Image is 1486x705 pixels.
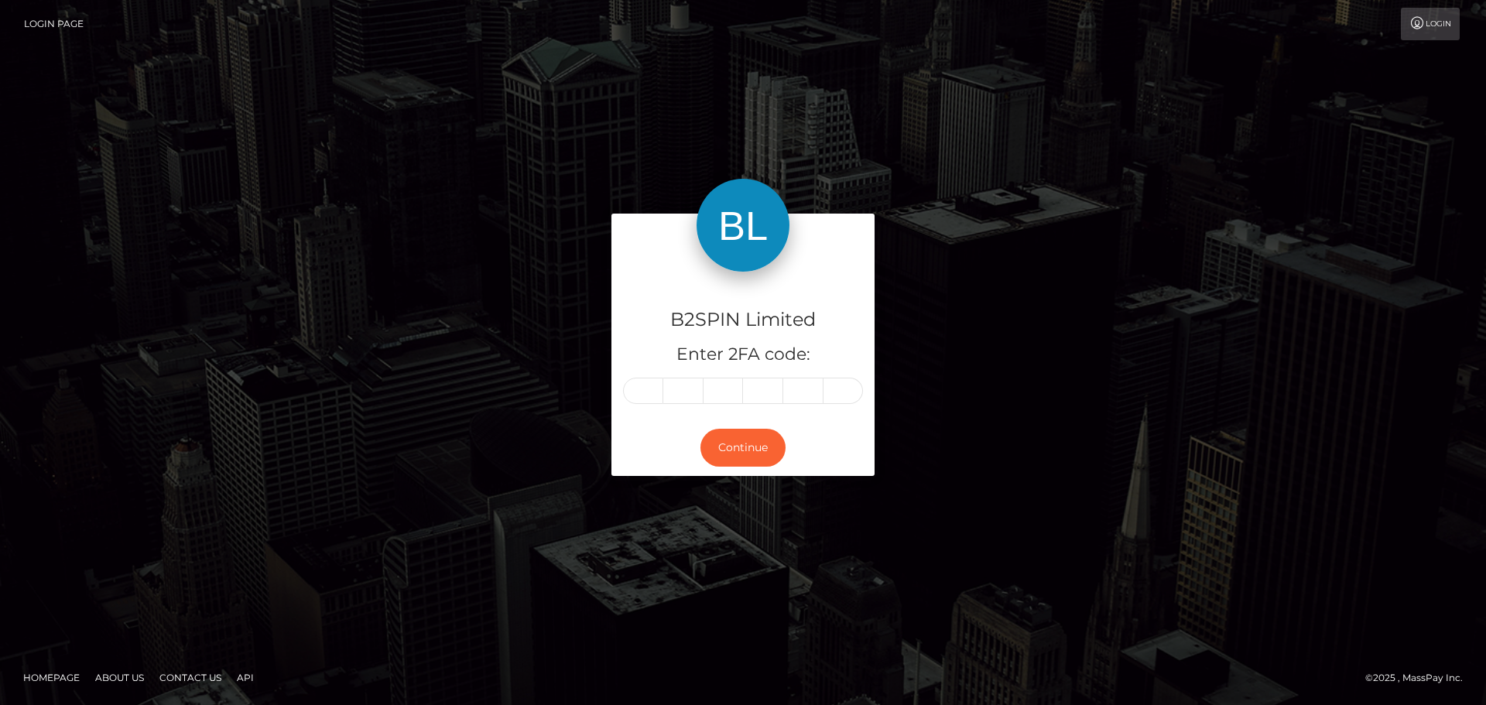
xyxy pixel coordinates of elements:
[153,666,228,690] a: Contact Us
[623,343,863,367] h5: Enter 2FA code:
[89,666,150,690] a: About Us
[1365,669,1474,686] div: © 2025 , MassPay Inc.
[700,429,786,467] button: Continue
[24,8,84,40] a: Login Page
[697,179,789,272] img: B2SPIN Limited
[1401,8,1460,40] a: Login
[231,666,260,690] a: API
[623,306,863,334] h4: B2SPIN Limited
[17,666,86,690] a: Homepage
